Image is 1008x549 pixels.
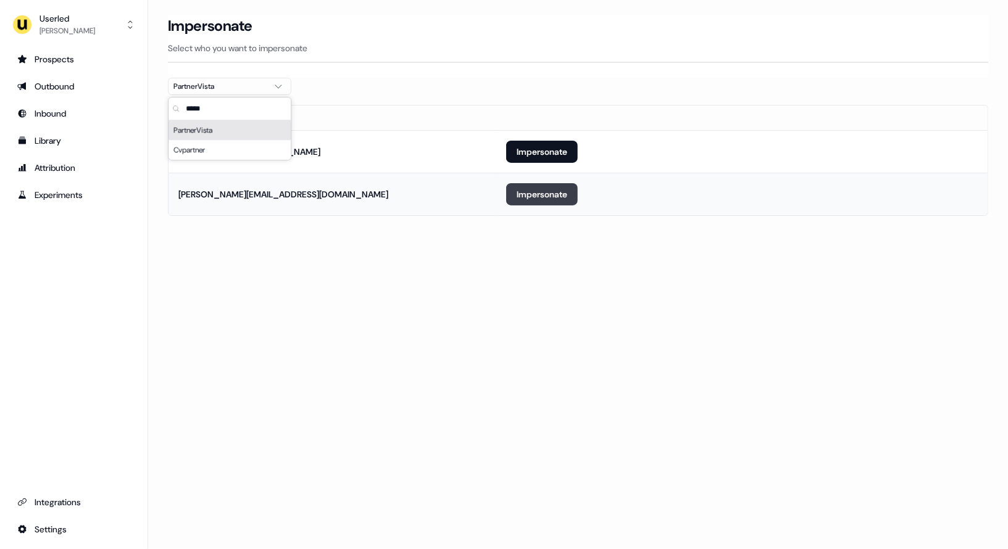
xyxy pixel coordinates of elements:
div: Experiments [17,189,130,201]
button: Impersonate [506,141,578,163]
div: Settings [17,523,130,535]
div: Suggestions [169,120,291,160]
div: Prospects [17,53,130,65]
a: Go to experiments [10,185,138,205]
div: Attribution [17,162,130,174]
div: Userled [40,12,95,25]
p: Select who you want to impersonate [168,42,988,54]
div: PartnerVista [173,80,266,93]
div: [PERSON_NAME][EMAIL_ADDRESS][DOMAIN_NAME] [178,188,388,200]
th: Email [169,105,496,130]
a: Go to integrations [10,519,138,539]
div: Library [17,134,130,147]
h3: Impersonate [168,17,252,35]
button: Impersonate [506,183,578,205]
div: Integrations [17,496,130,508]
button: Userled[PERSON_NAME] [10,10,138,39]
div: Inbound [17,107,130,120]
a: Go to prospects [10,49,138,69]
div: PartnerVista [169,120,291,140]
a: Go to outbound experience [10,76,138,96]
div: Cvpartner [169,140,291,160]
a: Go to Inbound [10,104,138,123]
div: Outbound [17,80,130,93]
a: Go to attribution [10,158,138,178]
a: Go to integrations [10,492,138,512]
a: Go to templates [10,131,138,151]
button: PartnerVista [168,78,291,95]
div: [PERSON_NAME] [40,25,95,37]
